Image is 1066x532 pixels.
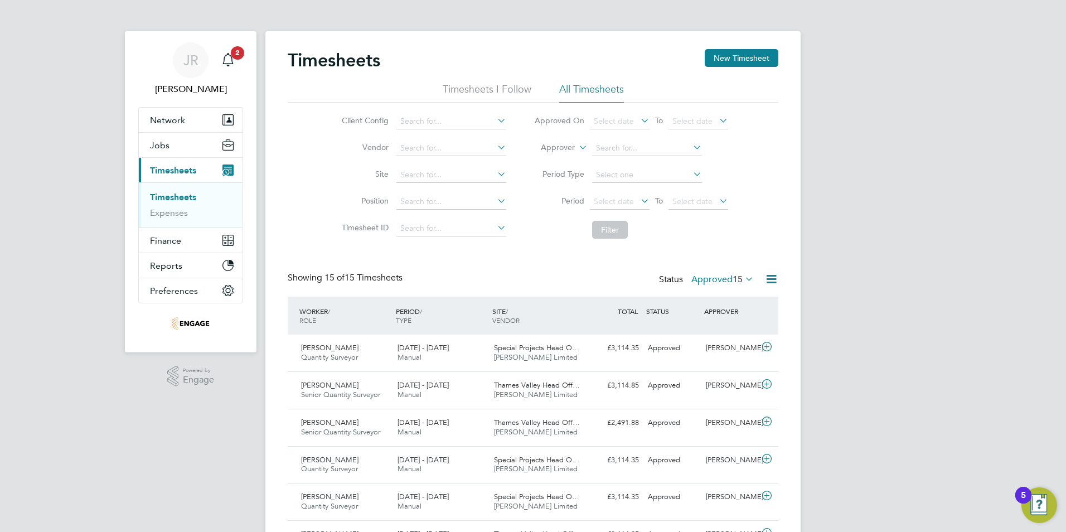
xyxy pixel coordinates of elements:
div: £2,491.88 [585,414,643,432]
span: Thames Valley Head Off… [494,418,580,427]
label: Approved [691,274,754,285]
span: [PERSON_NAME] [301,455,358,465]
span: [PERSON_NAME] Limited [494,464,578,473]
div: Approved [643,414,701,432]
div: 5 [1021,495,1026,510]
span: Special Projects Head O… [494,455,579,465]
div: Status [659,272,756,288]
span: 15 of [324,272,345,283]
span: [PERSON_NAME] [301,418,358,427]
div: £3,114.35 [585,339,643,357]
span: Manual [398,501,421,511]
span: [DATE] - [DATE] [398,380,449,390]
div: Timesheets [139,182,243,228]
span: Manual [398,427,421,437]
span: / [506,307,508,316]
div: [PERSON_NAME] [701,414,759,432]
button: Jobs [139,133,243,157]
nav: Main navigation [125,31,256,352]
span: Manual [398,464,421,473]
span: Engage [183,375,214,385]
input: Search for... [396,221,506,236]
span: Preferences [150,286,198,296]
span: [DATE] - [DATE] [398,492,449,501]
button: Preferences [139,278,243,303]
input: Select one [592,167,702,183]
span: ROLE [299,316,316,325]
input: Search for... [396,114,506,129]
span: 2 [231,46,244,60]
span: Quantity Surveyor [301,464,358,473]
span: JR [183,53,198,67]
span: Thames Valley Head Off… [494,380,580,390]
span: Senior Quantity Surveyor [301,390,380,399]
span: Select date [594,196,634,206]
a: Timesheets [150,192,196,202]
span: Quantity Surveyor [301,501,358,511]
a: 2 [217,42,239,78]
div: Showing [288,272,405,284]
span: Reports [150,260,182,271]
span: / [420,307,422,316]
span: 15 [733,274,743,285]
span: TOTAL [618,307,638,316]
label: Approver [525,142,575,153]
span: Powered by [183,366,214,375]
span: [DATE] - [DATE] [398,343,449,352]
div: £3,114.35 [585,451,643,470]
button: Network [139,108,243,132]
span: Timesheets [150,165,196,176]
span: Manual [398,352,421,362]
span: VENDOR [492,316,520,325]
span: Senior Quantity Surveyor [301,427,380,437]
div: APPROVER [701,301,759,321]
span: Select date [672,196,713,206]
div: STATUS [643,301,701,321]
span: Jobs [150,140,169,151]
span: Joanna Rogers [138,83,243,96]
input: Search for... [592,141,702,156]
span: / [328,307,330,316]
div: £3,114.35 [585,488,643,506]
span: [PERSON_NAME] Limited [494,501,578,511]
div: [PERSON_NAME] [701,488,759,506]
label: Site [338,169,389,179]
label: Client Config [338,115,389,125]
span: [DATE] - [DATE] [398,455,449,465]
span: Special Projects Head O… [494,492,579,501]
input: Search for... [396,141,506,156]
div: PERIOD [393,301,490,330]
li: Timesheets I Follow [443,83,531,103]
span: Select date [594,116,634,126]
button: Finance [139,228,243,253]
span: [PERSON_NAME] [301,380,358,390]
label: Period Type [534,169,584,179]
button: Reports [139,253,243,278]
span: [PERSON_NAME] Limited [494,390,578,399]
span: [PERSON_NAME] Limited [494,427,578,437]
a: Expenses [150,207,188,218]
button: Open Resource Center, 5 new notifications [1021,487,1057,523]
span: [DATE] - [DATE] [398,418,449,427]
div: WORKER [297,301,393,330]
span: 15 Timesheets [324,272,403,283]
label: Timesheet ID [338,223,389,233]
button: Timesheets [139,158,243,182]
label: Vendor [338,142,389,152]
span: [PERSON_NAME] Limited [494,352,578,362]
h2: Timesheets [288,49,380,71]
input: Search for... [396,167,506,183]
span: Quantity Surveyor [301,352,358,362]
div: Approved [643,339,701,357]
div: Approved [643,376,701,395]
div: £3,114.85 [585,376,643,395]
span: Special Projects Head O… [494,343,579,352]
div: [PERSON_NAME] [701,451,759,470]
div: SITE [490,301,586,330]
button: New Timesheet [705,49,778,67]
span: [PERSON_NAME] [301,343,358,352]
label: Position [338,196,389,206]
div: [PERSON_NAME] [701,376,759,395]
span: Select date [672,116,713,126]
img: tglsearch-logo-retina.png [172,315,209,332]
